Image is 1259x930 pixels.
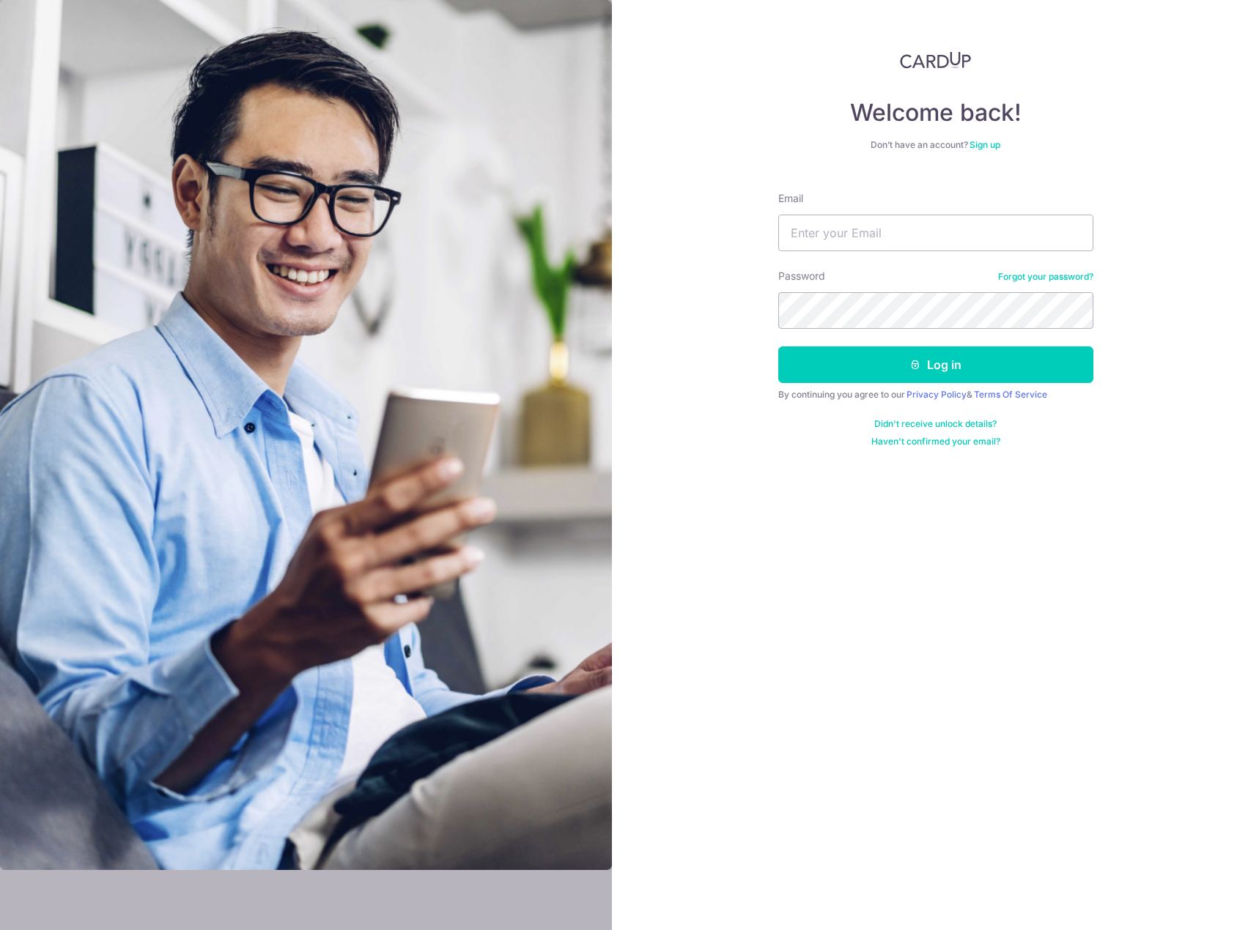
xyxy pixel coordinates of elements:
[778,98,1093,127] h4: Welcome back!
[778,139,1093,151] div: Don’t have an account?
[900,51,972,69] img: CardUp Logo
[778,191,803,206] label: Email
[778,215,1093,251] input: Enter your Email
[998,271,1093,283] a: Forgot your password?
[970,139,1000,150] a: Sign up
[778,346,1093,383] button: Log in
[907,389,967,400] a: Privacy Policy
[778,389,1093,401] div: By continuing you agree to our &
[778,269,825,283] label: Password
[974,389,1047,400] a: Terms Of Service
[874,418,997,430] a: Didn't receive unlock details?
[871,436,1000,447] a: Haven't confirmed your email?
